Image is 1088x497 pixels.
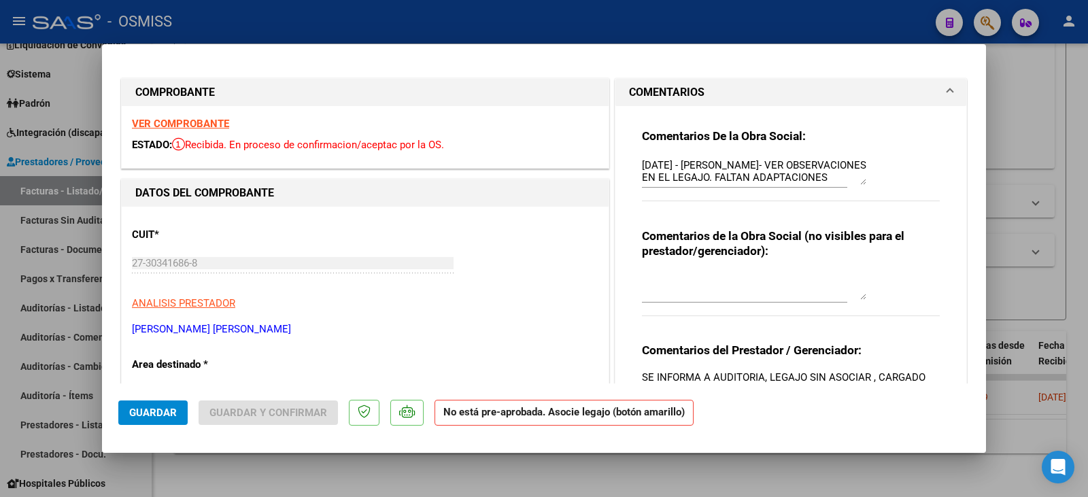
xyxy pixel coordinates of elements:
[209,407,327,419] span: Guardar y Confirmar
[132,322,598,337] p: [PERSON_NAME] [PERSON_NAME]
[132,297,235,309] span: ANALISIS PRESTADOR
[135,86,215,99] strong: COMPROBANTE
[435,400,694,426] strong: No está pre-aprobada. Asocie legajo (botón amarillo)
[642,229,904,258] strong: Comentarios de la Obra Social (no visibles para el prestador/gerenciador):
[172,139,444,151] span: Recibida. En proceso de confirmacion/aceptac por la OS.
[1042,451,1074,483] div: Open Intercom Messenger
[132,139,172,151] span: ESTADO:
[132,118,229,130] a: VER COMPROBANTE
[132,357,272,373] p: Area destinado *
[132,227,272,243] p: CUIT
[642,129,806,143] strong: Comentarios De la Obra Social:
[118,400,188,425] button: Guardar
[642,370,940,400] p: SE INFORMA A AUDITORIA, LEGAJO SIN ASOCIAR , CARGADO EL 30/07
[615,79,966,106] mat-expansion-panel-header: COMENTARIOS
[615,106,966,462] div: COMENTARIOS
[629,84,704,101] h1: COMENTARIOS
[129,407,177,419] span: Guardar
[135,186,274,199] strong: DATOS DEL COMPROBANTE
[642,343,862,357] strong: Comentarios del Prestador / Gerenciador:
[199,400,338,425] button: Guardar y Confirmar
